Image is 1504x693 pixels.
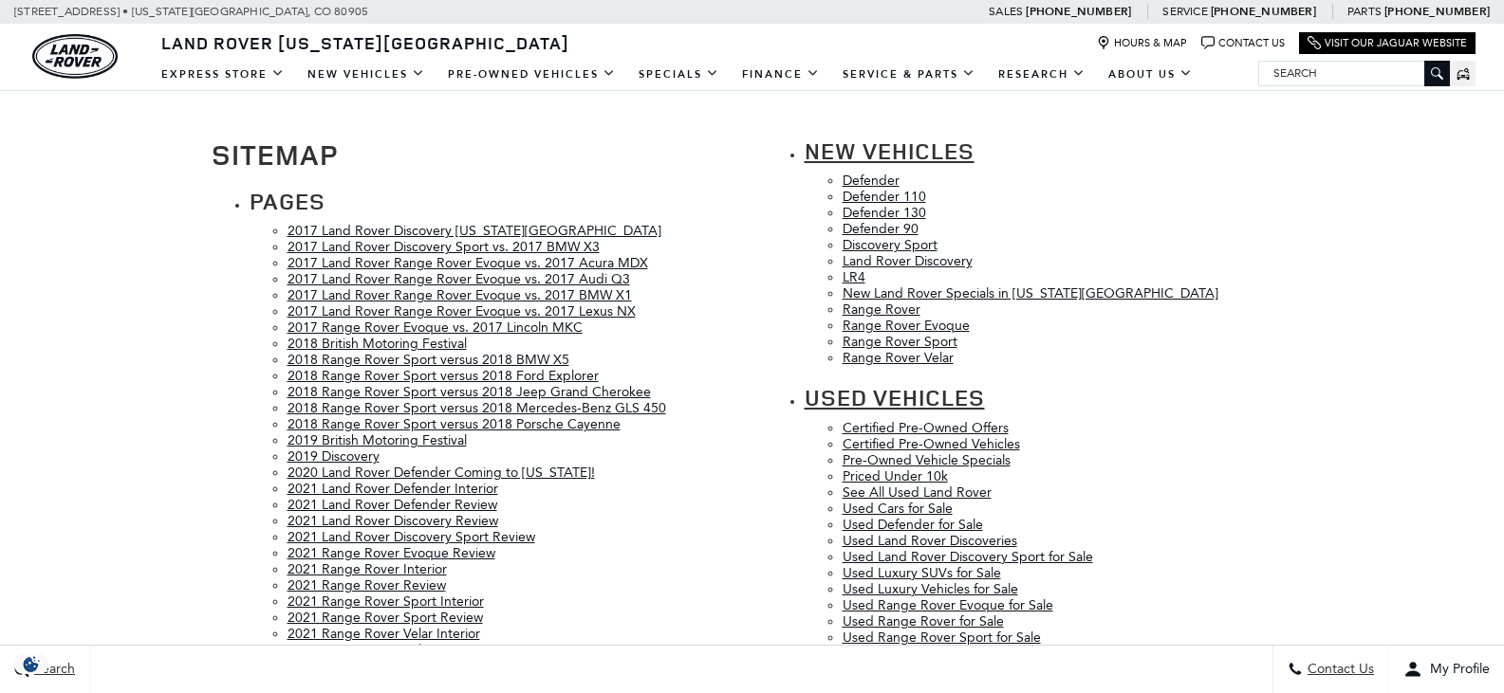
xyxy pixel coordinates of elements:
[1097,36,1187,50] a: Hours & Map
[288,384,651,400] a: 2018 Range Rover Sport versus 2018 Jeep Grand Cherokee
[288,303,636,319] a: 2017 Land Rover Range Rover Evoque vs. 2017 Lexus NX
[288,497,497,513] a: 2021 Land Rover Defender Review
[1389,646,1504,693] button: Open user profile menu
[32,34,118,79] a: land-rover
[1259,62,1449,84] input: Search
[288,545,495,561] a: 2021 Range Rover Evoque Review
[805,382,985,412] a: Used Vehicles
[843,205,926,221] a: Defender 130
[161,31,569,54] span: Land Rover [US_STATE][GEOGRAPHIC_DATA]
[843,285,1218,301] a: New Land Rover Specials in [US_STATE][GEOGRAPHIC_DATA]
[288,481,498,497] a: 2021 Land Rover Defender Interior
[843,581,1018,597] a: Used Luxury Vehicles for Sale
[288,432,467,448] a: 2019 British Motoring Festival
[150,58,296,91] a: EXPRESS STORE
[831,58,987,91] a: Service & Parts
[288,642,479,658] a: 2021 Range Rover Velar Review
[32,34,118,79] img: Land Rover
[843,501,953,517] a: Used Cars for Sale
[288,416,621,432] a: 2018 Range Rover Sport versus 2018 Porsche Cayenne
[843,452,1011,468] a: Pre-Owned Vehicle Specials
[288,239,600,255] a: 2017 Land Rover Discovery Sport vs. 2017 BMW X3
[288,271,630,287] a: 2017 Land Rover Range Rover Evoque vs. 2017 Audi Q3
[288,255,648,271] a: 2017 Land Rover Range Rover Evoque vs. 2017 Acura MDX
[288,319,583,336] a: 2017 Range Rover Evoque vs. 2017 Lincoln MKC
[288,593,484,610] a: 2021 Range Rover Sport Interior
[288,513,498,529] a: 2021 Land Rover Discovery Review
[843,484,992,501] a: See All Used Land Rover
[843,173,900,189] a: Defender
[288,626,480,642] a: 2021 Range Rover Velar Interior
[288,529,535,545] a: 2021 Land Rover Discovery Sport Review
[1211,4,1316,19] a: [PHONE_NUMBER]
[288,465,595,481] a: 2020 Land Rover Defender Coming to [US_STATE]!
[843,253,973,269] a: Land Rover Discovery
[989,5,1023,18] span: Sales
[843,334,957,350] a: Range Rover Sport
[9,654,53,674] img: Opt-Out Icon
[843,189,926,205] a: Defender 110
[1303,662,1374,678] span: Contact Us
[1201,36,1285,50] a: Contact Us
[288,287,632,303] a: 2017 Land Rover Range Rover Evoque vs. 2017 BMW X1
[1384,4,1490,19] a: [PHONE_NUMBER]
[843,318,970,334] a: Range Rover Evoque
[14,5,368,18] a: [STREET_ADDRESS] • [US_STATE][GEOGRAPHIC_DATA], CO 80905
[843,436,1020,452] a: Certified Pre-Owned Vehicles
[731,58,831,91] a: Finance
[1162,5,1207,18] span: Service
[288,223,661,239] a: 2017 Land Rover Discovery [US_STATE][GEOGRAPHIC_DATA]
[296,58,436,91] a: New Vehicles
[436,58,627,91] a: Pre-Owned Vehicles
[805,136,975,166] a: New Vehicles
[843,350,954,366] a: Range Rover Velar
[843,565,1001,581] a: Used Luxury SUVs for Sale
[843,613,1004,629] a: Used Range Rover for Sale
[843,237,938,253] a: Discovery Sport
[250,189,738,213] h2: Pages
[843,517,983,533] a: Used Defender for Sale
[288,400,666,416] a: 2018 Range Rover Sport versus 2018 Mercedes-Benz GLS 450
[843,549,1093,565] a: Used Land Rover Discovery Sport for Sale
[987,58,1097,91] a: Research
[1308,36,1467,50] a: Visit Our Jaguar Website
[843,629,1041,646] a: Used Range Rover Sport for Sale
[288,610,483,626] a: 2021 Range Rover Sport Review
[150,31,581,54] a: Land Rover [US_STATE][GEOGRAPHIC_DATA]
[1026,4,1131,19] a: [PHONE_NUMBER]
[288,561,447,577] a: 2021 Range Rover Interior
[288,336,467,352] a: 2018 British Motoring Festival
[843,597,1053,613] a: Used Range Rover Evoque for Sale
[212,138,738,170] h1: Sitemap
[150,58,1204,91] nav: Main Navigation
[9,654,53,674] section: Click to Open Cookie Consent Modal
[288,368,599,384] a: 2018 Range Rover Sport versus 2018 Ford Explorer
[843,420,1009,436] a: Certified Pre-Owned Offers
[1097,58,1204,91] a: About Us
[843,269,865,285] a: LR4
[1347,5,1382,18] span: Parts
[288,577,446,593] a: 2021 Range Rover Review
[288,448,380,465] a: 2019 Discovery
[843,221,919,237] a: Defender 90
[288,352,569,368] a: 2018 Range Rover Sport versus 2018 BMW X5
[627,58,731,91] a: Specials
[843,301,920,318] a: Range Rover
[843,468,948,484] a: Priced Under 10k
[843,533,1017,549] a: Used Land Rover Discoveries
[1422,662,1490,678] span: My Profile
